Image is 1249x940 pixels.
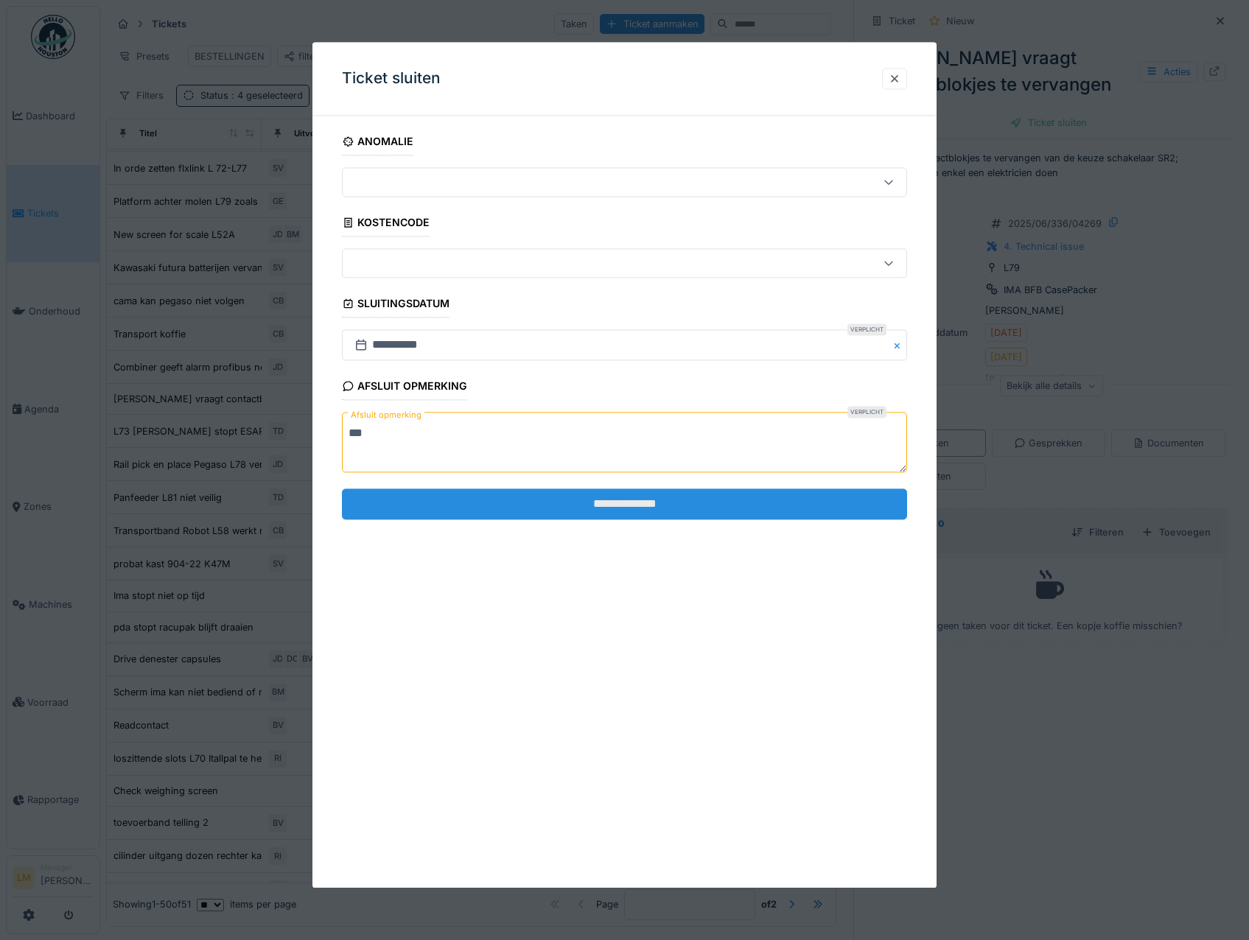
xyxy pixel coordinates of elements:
div: Verplicht [847,324,886,336]
h3: Ticket sluiten [342,69,441,88]
div: Anomalie [342,130,414,155]
div: Sluitingsdatum [342,293,450,318]
button: Close [891,330,907,361]
label: Afsluit opmerking [348,407,424,425]
div: Afsluit opmerking [342,376,468,401]
div: Kostencode [342,212,430,237]
div: Verplicht [847,407,886,418]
